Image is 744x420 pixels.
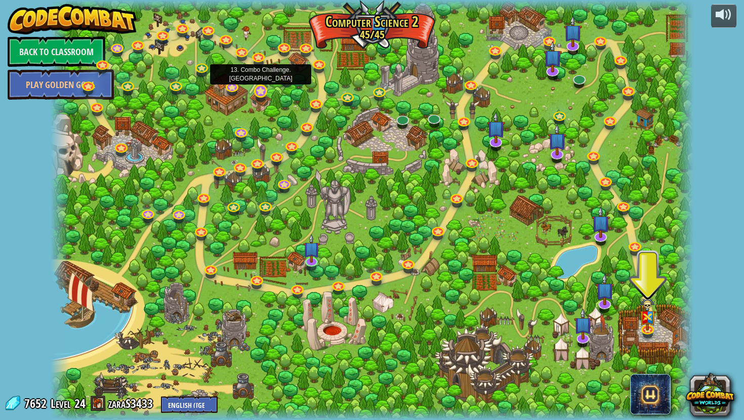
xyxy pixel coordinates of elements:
[544,41,562,73] img: level-banner-unstarted-subscriber.png
[8,36,105,67] a: Back to Classroom
[74,395,86,411] span: 24
[564,16,582,48] img: level-banner-unstarted-subscriber.png
[548,124,566,156] img: level-banner-unstarted-subscriber.png
[24,395,50,411] span: 7652
[487,112,505,144] img: level-banner-unstarted-subscriber.png
[640,298,656,330] img: level-banner-multiplayer.png
[8,4,137,34] img: CodeCombat - Learn how to code by playing a game
[108,395,156,411] a: zaraS3433
[8,69,114,100] a: Play Golden Goal
[51,395,71,412] span: Level
[573,308,592,340] img: level-banner-unstarted-subscriber.png
[592,206,610,238] img: level-banner-unstarted-subscriber.png
[711,4,736,28] button: Adjust volume
[303,234,320,263] img: level-banner-unstarted-subscriber.png
[595,274,613,306] img: level-banner-unstarted-subscriber.png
